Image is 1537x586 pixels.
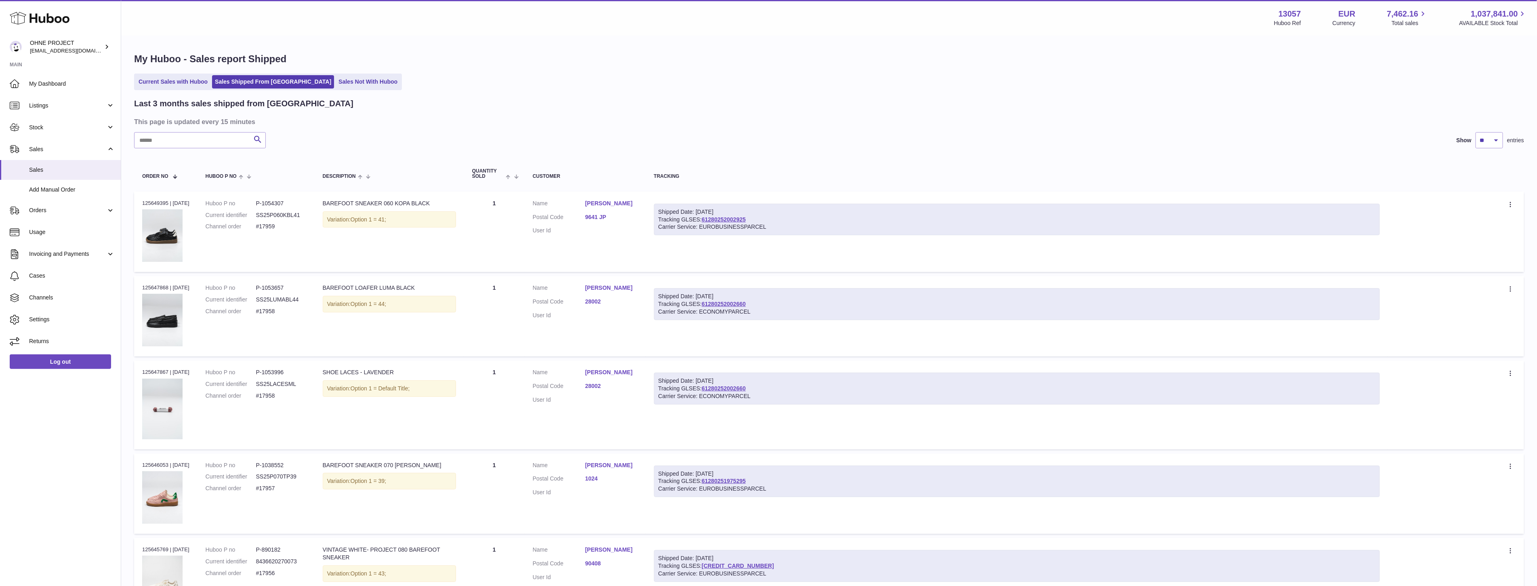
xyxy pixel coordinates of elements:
label: Show [1457,137,1472,144]
img: 070TEDDYPINKSMALL.jpg [142,471,183,524]
span: Total sales [1392,19,1428,27]
span: Option 1 = 41; [351,216,386,223]
dt: Postal Code [533,298,585,308]
div: BAREFOOT LOAFER LUMA BLACK [323,284,456,292]
dt: Name [533,369,585,378]
dt: Huboo P no [206,462,256,469]
div: Tracking GLSES: [654,288,1380,320]
div: Variation: [323,473,456,489]
span: Huboo P no [206,174,237,179]
span: Returns [29,337,115,345]
div: Tracking GLSES: [654,466,1380,497]
a: 9641 JP [585,213,638,221]
a: 7,462.16 Total sales [1387,8,1428,27]
dt: Name [533,284,585,294]
div: Carrier Service: ECONOMYPARCEL [658,392,1375,400]
div: Variation: [323,380,456,397]
a: 28002 [585,298,638,306]
dt: Huboo P no [206,546,256,554]
a: Sales Shipped From [GEOGRAPHIC_DATA] [212,75,334,89]
dt: Channel order [206,392,256,400]
dt: Huboo P no [206,284,256,292]
dd: P-1053657 [256,284,307,292]
div: SHOE LACES - LAVENDER [323,369,456,376]
div: Carrier Service: EUROBUSINESSPARCEL [658,223,1375,231]
a: [PERSON_NAME] [585,369,638,376]
dd: SS25P070TP39 [256,473,307,481]
div: Customer [533,174,638,179]
a: 90408 [585,560,638,567]
img: 130571755901982.jpg [142,209,183,262]
div: 125647867 | [DATE] [142,369,189,376]
dt: Current identifier [206,558,256,565]
dt: Name [533,200,585,209]
div: Tracking GLSES: [654,204,1380,236]
span: Usage [29,228,115,236]
span: Add Manual Order [29,186,115,194]
img: internalAdmin-13057@internal.huboo.com [10,41,22,53]
dt: Huboo P no [206,200,256,207]
dt: Name [533,462,585,471]
dt: Channel order [206,308,256,315]
dt: User Id [533,573,585,581]
div: 125649395 | [DATE] [142,200,189,207]
div: VINTAGE WHITE- PROJECT 080 BAREFOOT SNEAKER [323,546,456,561]
a: 61280252002660 [702,385,746,392]
span: Option 1 = 39; [351,478,386,484]
dd: #17958 [256,308,307,315]
div: Tracking GLSES: [654,550,1380,582]
dd: #17956 [256,569,307,577]
dd: P-1054307 [256,200,307,207]
dt: Current identifier [206,211,256,219]
span: AVAILABLE Stock Total [1459,19,1527,27]
div: Tracking GLSES: [654,373,1380,405]
div: Variation: [323,296,456,312]
dt: Postal Code [533,475,585,485]
td: 1 [464,360,525,449]
dt: Current identifier [206,473,256,481]
span: My Dashboard [29,80,115,88]
span: Option 1 = Default Title; [351,385,410,392]
div: Shipped Date: [DATE] [658,377,1375,385]
div: Carrier Service: ECONOMYPARCEL [658,308,1375,316]
a: [PERSON_NAME] [585,462,638,469]
div: BAREFOOT SNEAKER 070 [PERSON_NAME] [323,462,456,469]
div: Shipped Date: [DATE] [658,208,1375,216]
img: LUMA_BLACK_SMALL_4afcdadb-724a-45bb-a5a5-895f272ecdfb.jpg [142,294,183,346]
a: Log out [10,354,111,369]
div: Huboo Ref [1274,19,1301,27]
dd: #17957 [256,485,307,492]
div: Variation: [323,565,456,582]
td: 1 [464,192,525,272]
a: Sales Not With Huboo [336,75,400,89]
dd: SS25LUMABL44 [256,296,307,304]
span: Cases [29,272,115,280]
dd: #17959 [256,223,307,230]
a: 61280252002925 [702,216,746,223]
dt: Postal Code [533,382,585,392]
h3: This page is updated every 15 minutes [134,117,1522,126]
dt: User Id [533,227,585,234]
dt: Postal Code [533,560,585,569]
span: Orders [29,207,106,214]
dt: Channel order [206,223,256,230]
strong: 13057 [1278,8,1301,19]
span: Stock [29,124,106,131]
span: Option 1 = 43; [351,570,386,577]
td: 1 [464,276,525,356]
a: [PERSON_NAME] [585,200,638,207]
div: Shipped Date: [DATE] [658,293,1375,300]
h2: Last 3 months sales shipped from [GEOGRAPHIC_DATA] [134,98,353,109]
div: 125647868 | [DATE] [142,284,189,291]
span: 1,037,841.00 [1471,8,1518,19]
a: 61280251975295 [702,478,746,484]
a: [CREDIT_CARD_NUMBER] [702,563,774,569]
div: OHNE PROJECT [30,39,103,55]
div: Shipped Date: [DATE] [658,470,1375,478]
a: [PERSON_NAME] [585,546,638,554]
span: Settings [29,316,115,323]
dd: P-890182 [256,546,307,554]
a: [PERSON_NAME] [585,284,638,292]
div: 125645769 | [DATE] [142,546,189,553]
div: Carrier Service: EUROBUSINESSPARCEL [658,485,1375,493]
